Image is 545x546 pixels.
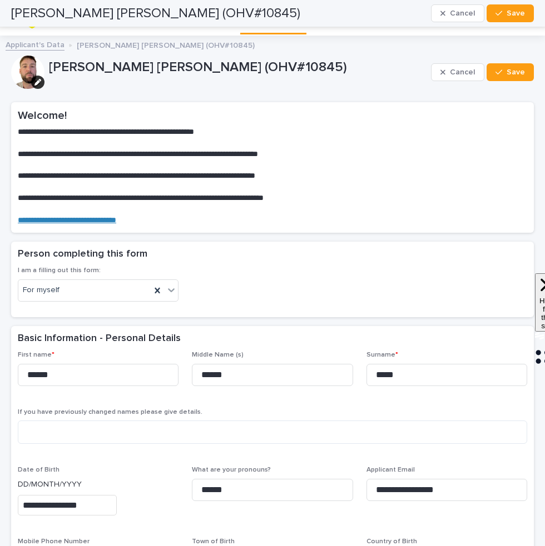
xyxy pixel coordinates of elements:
span: Applicant Email [366,467,415,473]
span: For myself [23,284,60,296]
span: If you have previously changed names please give details. [18,409,202,415]
h2: Basic Information - Personal Details [18,333,181,345]
button: Cancel [431,63,484,81]
p: [PERSON_NAME] [PERSON_NAME] (OHV#10845) [49,59,427,76]
span: What are your pronouns? [192,467,271,473]
span: Cancel [450,68,475,76]
span: First name [18,352,54,358]
h2: Person completing this form [18,248,147,261]
span: Middle Name (s) [192,352,244,358]
span: Date of Birth [18,467,60,473]
p: [PERSON_NAME] [PERSON_NAME] (OHV#10845) [77,38,255,51]
span: Town of Birth [192,538,235,545]
span: Save [507,68,525,76]
h2: Welcome! [18,109,527,122]
span: I am a filling out this form: [18,267,101,274]
p: DD/MONTH/YYYY [18,479,179,490]
button: Save [487,63,534,81]
span: Country of Birth [366,538,417,545]
span: Mobile Phone Number [18,538,90,545]
a: Applicant's Data [6,38,65,51]
span: Surname [366,352,398,358]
